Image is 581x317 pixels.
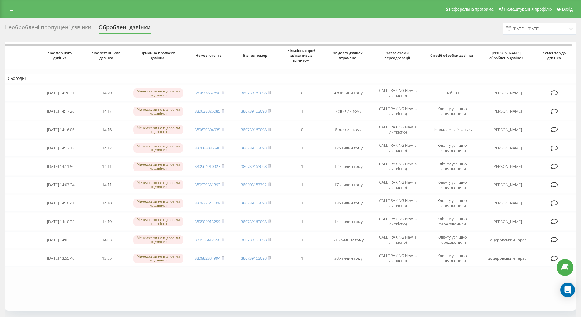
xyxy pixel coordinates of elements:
[241,182,267,187] a: 380503187792
[38,103,84,120] td: [DATE] 14:17:26
[371,195,424,212] td: CALLTRAKING New (з липкістю)
[195,127,220,132] a: 380630304935
[279,176,325,193] td: 1
[424,176,480,193] td: Клієнту успішно передзвонили
[481,176,533,193] td: [PERSON_NAME]
[84,250,130,267] td: 13:55
[279,158,325,175] td: 1
[241,237,267,243] a: 380739163098
[84,121,130,138] td: 14:16
[43,51,79,60] span: Час першого дзвінка
[84,231,130,248] td: 14:03
[133,217,183,226] div: Менеджери не відповіли на дзвінок
[538,51,572,60] span: Коментар до дзвінка
[38,121,84,138] td: [DATE] 14:16:06
[371,176,424,193] td: CALLTRAKING New (з липкістю)
[84,103,130,120] td: 14:17
[133,199,183,208] div: Менеджери не відповіли на дзвінок
[5,24,91,34] div: Необроблені пропущені дзвінки
[371,250,424,267] td: CALLTRAKING New (з липкістю)
[38,231,84,248] td: [DATE] 14:03:33
[241,164,267,169] a: 380739163098
[504,7,552,12] span: Налаштування профілю
[279,103,325,120] td: 1
[195,108,220,114] a: 380638825085
[371,213,424,230] td: CALLTRAKING New (з липкістю)
[133,180,183,189] div: Менеджери не відповіли на дзвінок
[325,85,371,102] td: 4 хвилини тому
[241,90,267,95] a: 380739163098
[481,250,533,267] td: Боцеровський Тарас
[284,48,320,63] span: Кількість спроб зв'язатись з клієнтом
[38,176,84,193] td: [DATE] 14:07:24
[38,158,84,175] td: [DATE] 14:11:56
[371,121,424,138] td: CALLTRAKING New (з липкістю)
[325,103,371,120] td: 7 хвилин тому
[133,254,183,263] div: Менеджери не відповіли на дзвінок
[133,143,183,153] div: Менеджери не відповіли на дзвінок
[279,139,325,157] td: 1
[279,231,325,248] td: 1
[38,213,84,230] td: [DATE] 14:10:35
[424,213,480,230] td: Клієнту успішно передзвонили
[424,195,480,212] td: Клієнту успішно передзвонили
[84,213,130,230] td: 14:10
[241,127,267,132] a: 380739163098
[195,255,220,261] a: 380983384994
[5,74,576,83] td: Сьогодні
[195,145,220,151] a: 380688035546
[481,158,533,175] td: [PERSON_NAME]
[38,250,84,267] td: [DATE] 13:55:46
[371,103,424,120] td: CALLTRAKING New (з липкістю)
[481,139,533,157] td: [PERSON_NAME]
[424,231,480,248] td: Клієнту успішно передзвонили
[133,125,183,134] div: Менеджери не відповіли на дзвінок
[432,127,473,132] span: Не вдалося зв'язатися
[325,176,371,193] td: 17 хвилин тому
[325,121,371,138] td: 8 хвилин тому
[192,53,228,58] span: Номер клієнта
[241,219,267,224] a: 380739163098
[325,213,371,230] td: 14 хвилин тому
[481,231,533,248] td: Боцеровський Тарас
[84,85,130,102] td: 14:20
[371,139,424,157] td: CALLTRAKING New (з липкістю)
[38,139,84,157] td: [DATE] 14:12:13
[238,53,274,58] span: Бізнес номер
[241,108,267,114] a: 380739163098
[133,107,183,116] div: Менеджери не відповіли на дзвінок
[195,182,220,187] a: 380939581392
[84,195,130,212] td: 14:10
[371,158,424,175] td: CALLTRAKING New (з липкістю)
[325,139,371,157] td: 12 хвилин тому
[424,103,480,120] td: Клієнту успішно передзвонили
[136,51,181,60] span: Причина пропуску дзвінка
[279,250,325,267] td: 1
[430,53,475,58] span: Спосіб обробки дзвінка
[424,158,480,175] td: Клієнту успішно передзвонили
[371,85,424,102] td: CALLTRAKING New (з липкістю)
[279,213,325,230] td: 1
[325,195,371,212] td: 13 хвилин тому
[133,235,183,244] div: Менеджери не відповіли на дзвінок
[560,283,575,297] div: Open Intercom Messenger
[325,231,371,248] td: 21 хвилину тому
[195,200,220,206] a: 380932541609
[325,250,371,267] td: 28 хвилин тому
[241,255,267,261] a: 380739163098
[84,139,130,157] td: 14:12
[279,121,325,138] td: 0
[562,7,573,12] span: Вихід
[481,213,533,230] td: [PERSON_NAME]
[133,88,183,98] div: Менеджери не відповіли на дзвінок
[330,51,367,60] span: Як довго дзвінок втрачено
[89,51,125,60] span: Час останнього дзвінка
[195,237,220,243] a: 380936412558
[195,164,220,169] a: 380964910927
[424,139,480,157] td: Клієнту успішно передзвонили
[481,121,533,138] td: [PERSON_NAME]
[449,7,494,12] span: Реферальна програма
[279,85,325,102] td: 0
[38,195,84,212] td: [DATE] 14:10:41
[481,195,533,212] td: [PERSON_NAME]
